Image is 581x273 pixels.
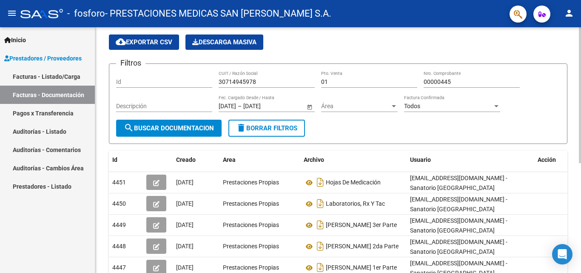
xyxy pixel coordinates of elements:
span: [EMAIL_ADDRESS][DOMAIN_NAME] - Sanatorio [GEOGRAPHIC_DATA][PERSON_NAME] - [410,239,507,265]
span: [EMAIL_ADDRESS][DOMAIN_NAME] - Sanatorio [GEOGRAPHIC_DATA][PERSON_NAME] - [410,175,507,201]
mat-icon: menu [7,8,17,18]
datatable-header-cell: Archivo [300,151,407,169]
span: Inicio [4,35,26,45]
span: Buscar Documentacion [124,124,214,132]
button: Buscar Documentacion [116,120,222,137]
mat-icon: delete [236,123,246,133]
button: Descarga Masiva [185,34,263,50]
datatable-header-cell: Creado [173,151,219,169]
span: [DATE] [176,243,194,250]
span: 4451 [112,179,126,186]
span: Prestaciones Propias [223,179,279,186]
i: Descargar documento [315,239,326,253]
span: Área [321,103,390,110]
span: [PERSON_NAME] 3er Parte [326,222,397,229]
span: - fosforo [67,4,105,23]
span: [PERSON_NAME] 1er Parte [326,264,397,271]
span: 4448 [112,243,126,250]
h3: Filtros [116,57,145,69]
input: Fecha fin [243,103,285,110]
span: Acción [538,156,556,163]
mat-icon: person [564,8,574,18]
span: Area [223,156,236,163]
div: Open Intercom Messenger [552,244,572,264]
span: [EMAIL_ADDRESS][DOMAIN_NAME] - Sanatorio [GEOGRAPHIC_DATA][PERSON_NAME] - [410,217,507,244]
datatable-header-cell: Usuario [407,151,534,169]
span: Usuario [410,156,431,163]
button: Borrar Filtros [228,120,305,137]
span: [DATE] [176,200,194,207]
span: Descarga Masiva [192,38,256,46]
span: Id [112,156,117,163]
span: [DATE] [176,221,194,228]
i: Descargar documento [315,218,326,232]
mat-icon: search [124,123,134,133]
span: Prestaciones Propias [223,243,279,250]
span: - PRESTACIONES MEDICAS SAN [PERSON_NAME] S.A. [105,4,331,23]
span: Exportar CSV [116,38,172,46]
mat-icon: cloud_download [116,37,126,47]
span: Prestaciones Propias [223,221,279,228]
span: Prestaciones Propias [223,200,279,207]
span: Borrar Filtros [236,124,297,132]
i: Descargar documento [315,197,326,210]
app-download-masive: Descarga masiva de comprobantes (adjuntos) [185,34,263,50]
datatable-header-cell: Id [109,151,143,169]
span: [EMAIL_ADDRESS][DOMAIN_NAME] - Sanatorio [GEOGRAPHIC_DATA][PERSON_NAME] - [410,196,507,222]
button: Open calendar [305,102,314,111]
span: – [238,103,242,110]
input: Fecha inicio [219,103,236,110]
span: [PERSON_NAME] 2da Parte [326,243,399,250]
span: [DATE] [176,264,194,271]
datatable-header-cell: Acción [534,151,577,169]
span: Creado [176,156,196,163]
span: 4449 [112,221,126,228]
span: Prestadores / Proveedores [4,54,82,63]
span: [DATE] [176,179,194,186]
span: Hojas De Medicación [326,179,381,186]
span: 4447 [112,264,126,271]
span: 4450 [112,200,126,207]
span: Laboratorios, Rx Y Tac [326,201,385,207]
span: Prestaciones Propias [223,264,279,271]
span: Archivo [304,156,324,163]
i: Descargar documento [315,175,326,189]
button: Exportar CSV [109,34,179,50]
span: Todos [404,103,420,109]
datatable-header-cell: Area [219,151,300,169]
